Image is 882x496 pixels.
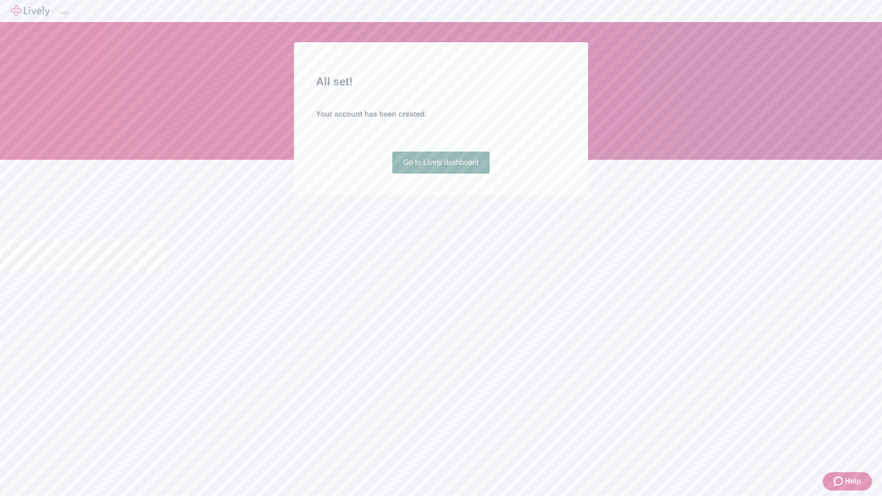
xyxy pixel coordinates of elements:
[316,109,566,120] h4: Your account has been created.
[11,6,50,17] img: Lively
[823,472,872,490] button: Zendesk support iconHelp
[845,476,861,487] span: Help
[61,11,68,14] button: Log out
[316,73,566,90] h2: All set!
[392,152,490,174] a: Go to Lively dashboard
[834,476,845,487] svg: Zendesk support icon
